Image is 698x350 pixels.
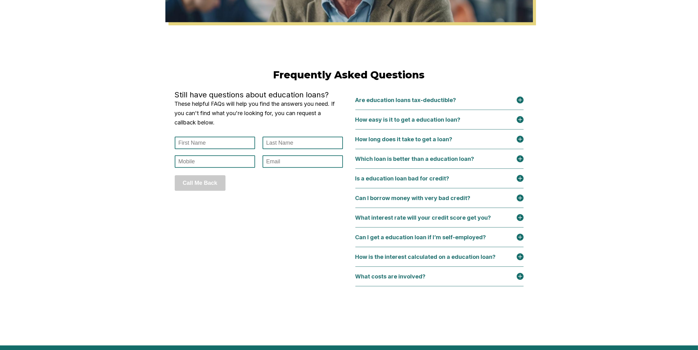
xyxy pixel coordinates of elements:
[355,214,499,221] div: What interest rate will your credit score get you?
[355,254,503,260] div: How is the interest calculated on a education loan?
[175,175,226,191] button: Call Me Back
[517,234,524,240] img: plus
[175,90,343,99] h4: Still have questions about education loans?
[355,234,494,240] div: Can I get a education loan if I’m self-employed?
[355,136,460,142] div: How long does it take to get a loan?
[517,96,524,103] img: plus
[517,175,524,182] img: plus
[517,214,524,221] img: plus
[175,155,255,168] input: Mobile
[517,194,524,201] img: plus
[263,155,343,168] input: Email
[175,137,255,149] input: First Name
[355,175,457,182] div: Is a education loan bad for credit?
[355,116,468,123] div: How easy is it to get a education loan?
[517,155,524,162] img: plus
[517,273,524,280] img: plus
[263,137,343,149] input: Last Name
[517,116,524,123] img: plus
[355,97,464,103] div: Are education loans tax-deductible?
[175,69,524,81] h2: Frequently Asked Questions
[175,99,343,127] p: These helpful FAQs will help you find the answers you need. If you can't find what you're looking...
[517,253,524,260] img: plus
[355,156,482,162] div: Which loan is better than a education loan?
[355,195,478,201] div: Can I borrow money with very bad credit?
[517,136,524,142] img: plus
[355,273,433,280] div: What costs are involved?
